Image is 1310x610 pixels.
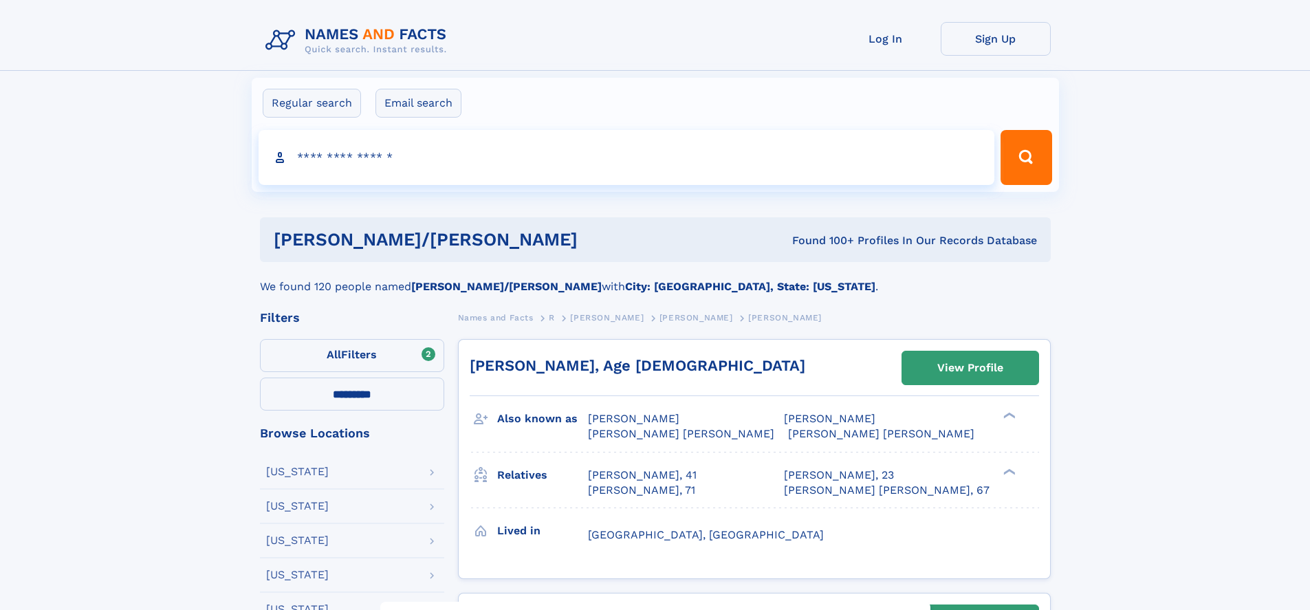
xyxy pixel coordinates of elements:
b: City: [GEOGRAPHIC_DATA], State: [US_STATE] [625,280,875,293]
div: We found 120 people named with . [260,262,1051,295]
a: [PERSON_NAME], 71 [588,483,695,498]
span: [PERSON_NAME] [570,313,644,323]
span: R [549,313,555,323]
div: [US_STATE] [266,535,329,546]
h3: Also known as [497,407,588,431]
span: [GEOGRAPHIC_DATA], [GEOGRAPHIC_DATA] [588,528,824,541]
label: Regular search [263,89,361,118]
input: search input [259,130,995,185]
img: Logo Names and Facts [260,22,458,59]
h3: Lived in [497,519,588,543]
label: Email search [375,89,461,118]
div: View Profile [937,352,1003,384]
a: [PERSON_NAME] [PERSON_NAME], 67 [784,483,990,498]
div: Found 100+ Profiles In Our Records Database [685,233,1037,248]
h3: Relatives [497,464,588,487]
a: [PERSON_NAME] [659,309,733,326]
b: [PERSON_NAME]/[PERSON_NAME] [411,280,602,293]
div: [US_STATE] [266,501,329,512]
div: [US_STATE] [266,466,329,477]
div: Browse Locations [260,427,444,439]
a: Log In [831,22,941,56]
h1: [PERSON_NAME]/[PERSON_NAME] [274,231,685,248]
button: Search Button [1001,130,1051,185]
span: [PERSON_NAME] [PERSON_NAME] [588,427,774,440]
a: [PERSON_NAME], Age [DEMOGRAPHIC_DATA] [470,357,805,374]
a: [PERSON_NAME], 23 [784,468,894,483]
span: All [327,348,341,361]
a: Sign Up [941,22,1051,56]
div: ❯ [1000,467,1016,476]
div: [US_STATE] [266,569,329,580]
span: [PERSON_NAME] [784,412,875,425]
a: View Profile [902,351,1038,384]
span: [PERSON_NAME] [PERSON_NAME] [788,427,974,440]
div: ❯ [1000,411,1016,420]
a: [PERSON_NAME], 41 [588,468,697,483]
div: Filters [260,312,444,324]
a: R [549,309,555,326]
span: [PERSON_NAME] [588,412,679,425]
a: Names and Facts [458,309,534,326]
span: [PERSON_NAME] [659,313,733,323]
a: [PERSON_NAME] [570,309,644,326]
span: [PERSON_NAME] [748,313,822,323]
label: Filters [260,339,444,372]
